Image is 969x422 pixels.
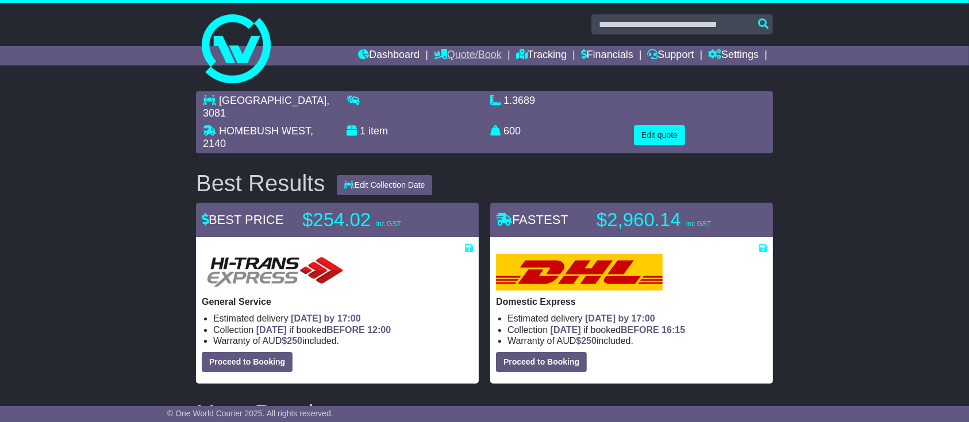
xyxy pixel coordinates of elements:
[376,220,401,228] span: inc GST
[368,125,388,137] span: item
[167,409,333,418] span: © One World Courier 2025. All rights reserved.
[503,125,521,137] span: 600
[503,95,535,106] span: 1.3689
[326,325,365,335] span: BEFORE
[507,324,767,335] li: Collection
[496,254,663,291] img: DHL: Domestic Express
[496,212,568,227] span: FASTEST
[190,171,331,196] div: Best Results
[686,220,711,228] span: inc GST
[360,125,366,137] span: 1
[507,313,767,324] li: Estimated delivery
[202,212,283,227] span: BEST PRICE
[202,352,293,372] button: Proceed to Booking
[213,335,473,346] li: Warranty of AUD included.
[213,313,473,324] li: Estimated delivery
[219,125,310,137] span: HOMEBUSH WEST
[203,125,313,149] span: , 2140
[213,324,473,335] li: Collection
[337,175,433,195] button: Edit Collection Date
[648,46,694,65] a: Support
[551,325,581,335] span: [DATE]
[256,325,391,335] span: if booked
[581,46,633,65] a: Financials
[202,296,473,307] p: General Service
[291,313,361,323] span: [DATE] by 17:00
[203,95,329,119] span: , 3081
[256,325,287,335] span: [DATE]
[597,208,740,231] p: $2,960.14
[576,336,597,346] span: $
[551,325,685,335] span: if booked
[662,325,685,335] span: 16:15
[434,46,502,65] a: Quote/Book
[287,336,302,346] span: 250
[202,254,349,291] img: HiTrans: General Service
[516,46,567,65] a: Tracking
[708,46,759,65] a: Settings
[585,313,655,323] span: [DATE] by 17:00
[507,335,767,346] li: Warranty of AUD included.
[496,352,587,372] button: Proceed to Booking
[282,336,302,346] span: $
[621,325,659,335] span: BEFORE
[367,325,391,335] span: 12:00
[634,125,685,145] button: Edit quote
[219,95,326,106] span: [GEOGRAPHIC_DATA]
[496,296,767,307] p: Domestic Express
[358,46,420,65] a: Dashboard
[581,336,597,346] span: 250
[302,208,446,231] p: $254.02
